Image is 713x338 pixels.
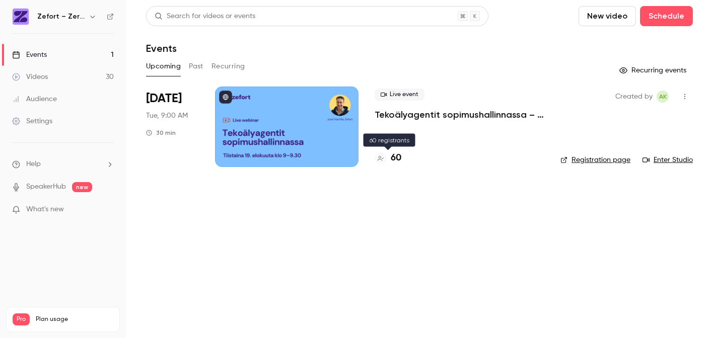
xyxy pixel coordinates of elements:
div: Search for videos or events [155,11,255,22]
h4: 60 [391,151,401,165]
div: Audience [12,94,57,104]
span: Help [26,159,41,170]
div: Settings [12,116,52,126]
div: 30 min [146,129,176,137]
span: new [72,182,92,192]
button: Upcoming [146,58,181,74]
div: Events [12,50,47,60]
div: Aug 19 Tue, 9:00 AM (Europe/Helsinki) [146,87,199,167]
span: Pro [13,313,30,325]
span: Live event [375,89,424,101]
h1: Events [146,42,177,54]
a: Tekoälyagentit sopimushallinnassa – tästä kaikki puhuvat juuri nyt [375,109,544,121]
button: Schedule [640,6,693,26]
img: Zefort – Zero-Effort Contract Management [13,9,29,25]
a: Enter Studio [643,155,693,165]
div: Videos [12,72,48,82]
a: 60 [375,151,401,165]
a: SpeakerHub [26,182,66,192]
span: Plan usage [36,315,113,323]
button: Past [189,58,203,74]
li: help-dropdown-opener [12,159,114,170]
span: Tue, 9:00 AM [146,111,188,121]
button: New video [579,6,636,26]
a: Registration page [560,155,630,165]
span: What's new [26,204,64,215]
button: Recurring [211,58,245,74]
span: [DATE] [146,91,182,107]
h6: Zefort – Zero-Effort Contract Management [37,12,85,22]
span: AK [659,91,667,103]
button: Recurring events [615,62,693,78]
iframe: Noticeable Trigger [102,205,114,214]
span: Created by [615,91,653,103]
span: Anna Kauppila [657,91,669,103]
